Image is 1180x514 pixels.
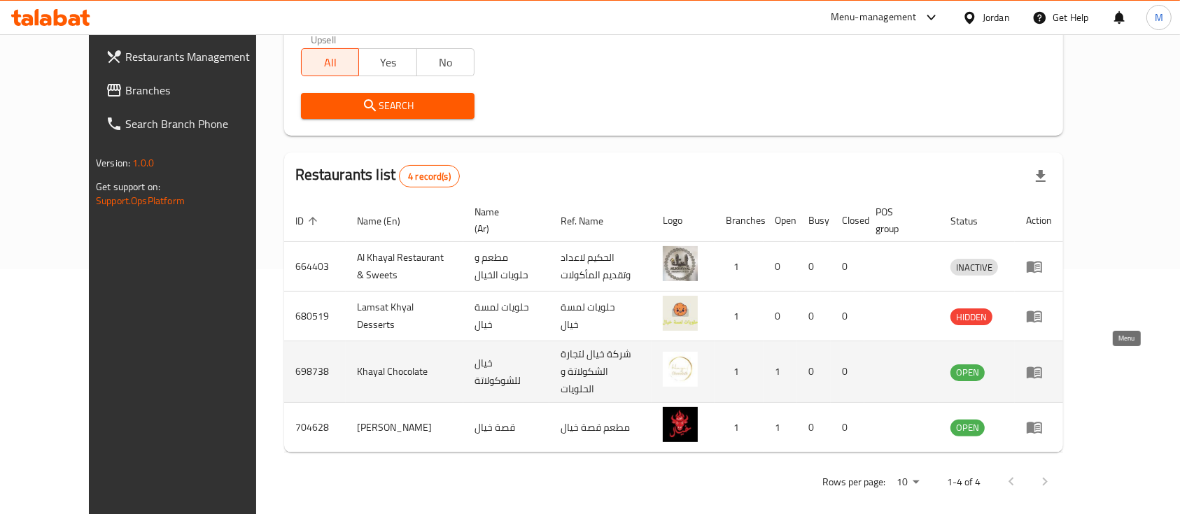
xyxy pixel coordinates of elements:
[797,292,831,341] td: 0
[715,242,764,292] td: 1
[311,34,337,44] label: Upsell
[295,164,460,187] h2: Restaurants list
[876,204,922,237] span: POS group
[346,403,464,452] td: [PERSON_NAME]
[549,403,652,452] td: مطعم قصة خيال
[950,213,996,229] span: Status
[950,364,985,380] span: OPEN
[1015,199,1063,242] th: Action
[284,341,346,403] td: 698738
[399,165,460,187] div: Total records count
[96,192,185,210] a: Support.OpsPlatform
[652,199,715,242] th: Logo
[950,420,985,436] div: OPEN
[663,246,698,281] img: Al Khayal Restaurant & Sweets
[715,403,764,452] td: 1
[831,292,864,341] td: 0
[831,403,864,452] td: 0
[950,309,992,325] span: HIDDEN
[1026,308,1052,324] div: Menu
[358,48,416,76] button: Yes
[797,341,831,403] td: 0
[463,403,549,452] td: قصة خيال
[94,40,286,73] a: Restaurants Management
[950,259,998,276] span: INACTIVE
[96,178,160,196] span: Get support on:
[950,259,998,276] div: INACTIVE
[125,82,275,99] span: Branches
[764,242,797,292] td: 0
[295,213,322,229] span: ID
[764,292,797,341] td: 0
[284,292,346,341] td: 680519
[94,107,286,141] a: Search Branch Phone
[831,9,917,26] div: Menu-management
[357,213,419,229] span: Name (En)
[365,52,411,73] span: Yes
[549,341,652,403] td: شركة خيال لتجارة الشكولاتة و الحلويات
[132,154,154,172] span: 1.0.0
[346,292,464,341] td: Lamsat Khyal Desserts
[947,473,981,491] p: 1-4 of 4
[797,242,831,292] td: 0
[94,73,286,107] a: Branches
[475,204,533,237] span: Name (Ar)
[831,242,864,292] td: 0
[764,199,797,242] th: Open
[831,199,864,242] th: Closed
[983,10,1010,25] div: Jordan
[463,341,549,403] td: خيال للشوكولاتة
[822,473,885,491] p: Rows per page:
[663,352,698,387] img: Khayal Chocolate
[125,48,275,65] span: Restaurants Management
[312,97,463,115] span: Search
[715,199,764,242] th: Branches
[950,420,985,436] span: OPEN
[96,154,130,172] span: Version:
[663,296,698,331] img: Lamsat Khyal Desserts
[549,242,652,292] td: الحكيم لاعداد وتقديم المأكولات
[284,403,346,452] td: 704628
[416,48,475,76] button: No
[307,52,353,73] span: All
[284,199,1063,452] table: enhanced table
[423,52,469,73] span: No
[463,242,549,292] td: مطعم و حلويات الخيال
[1026,419,1052,436] div: Menu
[797,403,831,452] td: 0
[891,472,925,493] div: Rows per page:
[301,93,475,119] button: Search
[715,292,764,341] td: 1
[301,48,359,76] button: All
[125,115,275,132] span: Search Branch Phone
[346,242,464,292] td: Al Khayal Restaurant & Sweets
[831,341,864,403] td: 0
[1024,159,1058,193] div: Export file
[1026,258,1052,275] div: Menu
[400,170,459,183] span: 4 record(s)
[561,213,621,229] span: Ref. Name
[284,242,346,292] td: 664403
[1155,10,1163,25] span: M
[346,341,464,403] td: Khayal Chocolate
[663,407,698,442] img: kesa khaial
[463,292,549,341] td: حلويات لمسة خيال
[797,199,831,242] th: Busy
[764,403,797,452] td: 1
[764,341,797,403] td: 1
[715,341,764,403] td: 1
[549,292,652,341] td: حلويات لمسة خيال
